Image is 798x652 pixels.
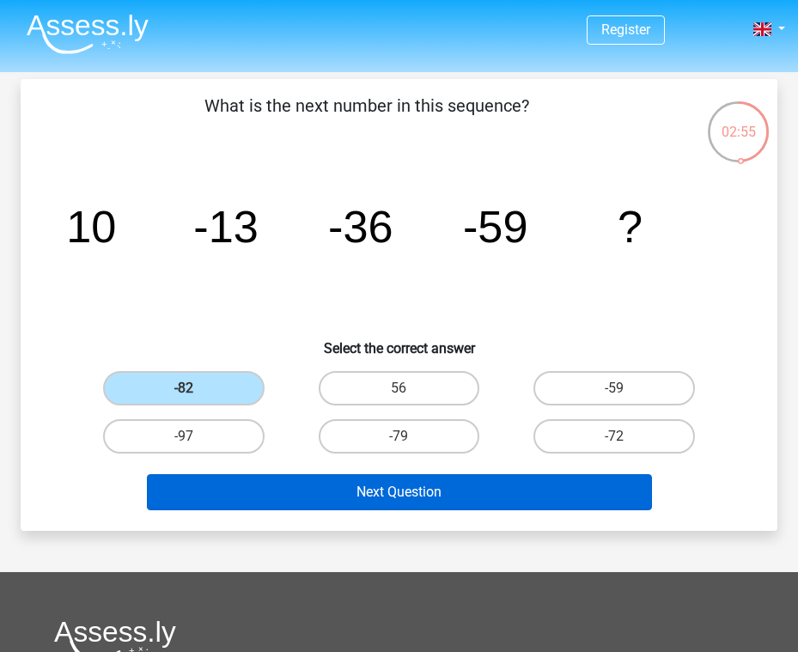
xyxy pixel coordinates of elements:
label: -79 [319,419,479,454]
div: 02:55 [706,100,771,143]
p: What is the next number in this sequence? [48,93,685,144]
h6: Select the correct answer [48,326,750,356]
label: -59 [533,371,694,405]
tspan: ? [618,202,643,252]
label: -82 [103,371,264,405]
img: Assessly [27,14,149,54]
label: -97 [103,419,264,454]
a: Register [601,21,650,38]
tspan: -59 [464,202,529,252]
tspan: -13 [194,202,259,252]
tspan: 10 [66,202,116,252]
label: 56 [319,371,479,405]
label: -72 [533,419,694,454]
tspan: -36 [329,202,394,252]
button: Next Question [147,474,652,510]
